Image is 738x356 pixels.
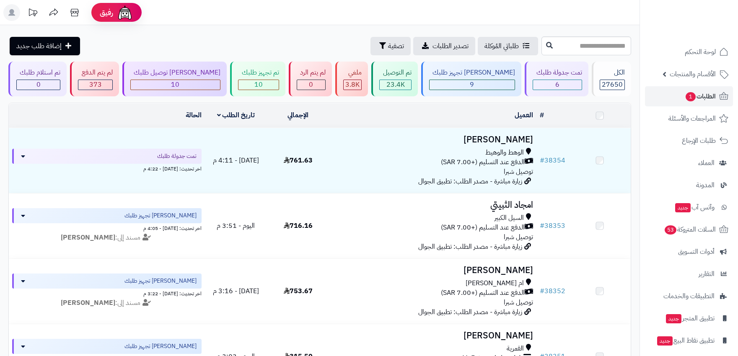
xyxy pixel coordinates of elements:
a: السلات المتروكة53 [645,219,733,240]
a: تحديثات المنصة [22,4,43,23]
span: التطبيقات والخدمات [663,290,715,302]
div: [PERSON_NAME] توصيل طلبك [130,68,220,77]
a: طلباتي المُوكلة [478,37,538,55]
span: توصيل شبرا [504,167,533,177]
div: مسند إلى: [6,233,208,242]
span: 0 [36,80,41,90]
span: المدونة [696,179,715,191]
div: [PERSON_NAME] تجهيز طلبك [429,68,515,77]
a: الكل27650 [590,62,633,96]
button: تصفية [370,37,411,55]
h3: [PERSON_NAME] [332,135,533,144]
div: 0 [17,80,60,90]
a: #38352 [540,286,565,296]
span: السلات المتروكة [664,224,716,235]
div: اخر تحديث: [DATE] - 4:05 م [12,223,202,232]
span: تصدير الطلبات [432,41,469,51]
span: لوحة التحكم [685,46,716,58]
span: [PERSON_NAME] تجهيز طلبك [124,212,197,220]
div: 6 [533,80,581,90]
span: 373 [89,80,102,90]
div: 0 [297,80,325,90]
div: ملغي [343,68,362,77]
div: 373 [78,80,112,90]
span: جديد [657,336,673,346]
a: تاريخ الطلب [217,110,255,120]
strong: [PERSON_NAME] [61,232,115,242]
span: 10 [171,80,179,90]
span: العملاء [698,157,715,169]
a: تصدير الطلبات [413,37,475,55]
span: زيارة مباشرة - مصدر الطلب: تطبيق الجوال [418,242,522,252]
span: 753.67 [284,286,313,296]
div: 9 [430,80,515,90]
a: تم استلام طلبك 0 [7,62,68,96]
span: زيارة مباشرة - مصدر الطلب: تطبيق الجوال [418,176,522,186]
a: العملاء [645,153,733,173]
span: المراجعات والأسئلة [668,113,716,124]
a: وآتس آبجديد [645,197,733,217]
div: تم استلام طلبك [16,68,60,77]
span: [DATE] - 3:16 م [213,286,259,296]
span: إضافة طلب جديد [16,41,62,51]
a: تطبيق نقاط البيعجديد [645,330,733,351]
span: 27650 [602,80,623,90]
div: تم تجهيز طلبك [238,68,279,77]
div: اخر تحديث: [DATE] - 3:22 م [12,289,202,297]
span: التقارير [699,268,715,280]
span: السيل الكبير [495,213,524,223]
a: لم يتم الرد 0 [287,62,334,96]
span: [PERSON_NAME] تجهيز طلبك [124,342,197,351]
span: 716.16 [284,221,313,231]
span: 23.4K [386,80,405,90]
span: # [540,286,544,296]
div: 10 [238,80,278,90]
span: 10 [254,80,263,90]
a: الطلبات1 [645,86,733,106]
a: المدونة [645,175,733,195]
a: أدوات التسويق [645,242,733,262]
span: 53 [665,225,676,235]
span: طلباتي المُوكلة [484,41,519,51]
div: تم التوصيل [379,68,411,77]
a: تم التوصيل 23.4K [370,62,419,96]
span: 3.8K [345,80,360,90]
span: جديد [666,314,681,323]
span: الدفع عند التسليم (+7.00 SAR) [441,223,525,232]
a: #38354 [540,155,565,165]
div: الكل [600,68,625,77]
h3: [PERSON_NAME] [332,331,533,341]
span: الوهط والوهيط [485,148,524,157]
span: جديد [675,203,691,212]
a: تم تجهيز طلبك 10 [228,62,287,96]
div: لم يتم الدفع [78,68,112,77]
a: المراجعات والأسئلة [645,108,733,129]
span: الأقسام والمنتجات [670,68,716,80]
a: ملغي 3.8K [334,62,370,96]
span: اليوم - 3:51 م [217,221,255,231]
span: طلبات الإرجاع [682,135,716,147]
div: 3835 [344,80,361,90]
span: تمت جدولة طلبك [157,152,197,160]
div: مسند إلى: [6,298,208,308]
span: # [540,221,544,231]
span: رفيق [100,8,113,18]
a: # [540,110,544,120]
a: طلبات الإرجاع [645,131,733,151]
a: العميل [515,110,533,120]
span: القمرية [507,344,524,353]
span: توصيل شبرا [504,297,533,307]
a: تمت جدولة طلبك 6 [523,62,590,96]
span: 1 [686,92,696,101]
a: الحالة [186,110,202,120]
a: تطبيق المتجرجديد [645,308,733,328]
span: وآتس آب [674,201,715,213]
a: الإجمالي [287,110,308,120]
div: لم يتم الرد [297,68,326,77]
span: 761.63 [284,155,313,165]
a: التقارير [645,264,733,284]
span: الدفع عند التسليم (+7.00 SAR) [441,288,525,298]
div: 23407 [380,80,411,90]
span: توصيل شبرا [504,232,533,242]
span: تصفية [388,41,404,51]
